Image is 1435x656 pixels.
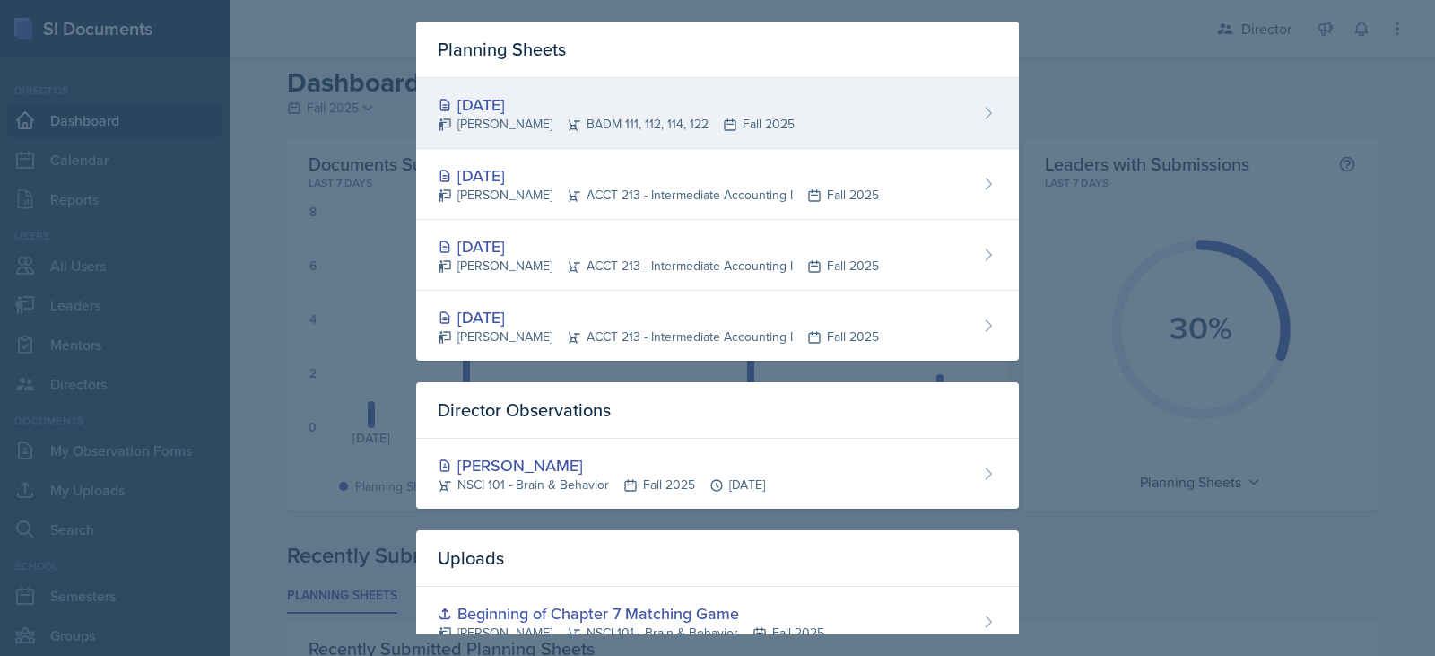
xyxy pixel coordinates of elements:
[438,257,879,276] div: [PERSON_NAME] ACCT 213 - Intermediate Accounting I Fall 2025
[438,92,795,117] div: [DATE]
[416,530,1019,587] div: Uploads
[416,382,1019,439] div: Director Observations
[438,476,765,494] div: NSCI 101 - Brain & Behavior Fall 2025 [DATE]
[438,305,879,329] div: [DATE]
[438,453,765,477] div: [PERSON_NAME]
[416,149,1019,220] a: [DATE] [PERSON_NAME]ACCT 213 - Intermediate Accounting IFall 2025
[416,439,1019,509] a: [PERSON_NAME] NSCI 101 - Brain & BehaviorFall 2025[DATE]
[416,291,1019,361] a: [DATE] [PERSON_NAME]ACCT 213 - Intermediate Accounting IFall 2025
[416,78,1019,149] a: [DATE] [PERSON_NAME]BADM 111, 112, 114, 122Fall 2025
[416,220,1019,291] a: [DATE] [PERSON_NAME]ACCT 213 - Intermediate Accounting IFall 2025
[438,328,879,346] div: [PERSON_NAME] ACCT 213 - Intermediate Accounting I Fall 2025
[438,115,795,134] div: [PERSON_NAME] BADM 111, 112, 114, 122 Fall 2025
[416,22,1019,78] div: Planning Sheets
[438,186,879,205] div: [PERSON_NAME] ACCT 213 - Intermediate Accounting I Fall 2025
[438,234,879,258] div: [DATE]
[438,601,824,625] div: Beginning of Chapter 7 Matching Game
[438,163,879,188] div: [DATE]
[438,624,824,643] div: [PERSON_NAME] NSCI 101 - Brain & Behavior Fall 2025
